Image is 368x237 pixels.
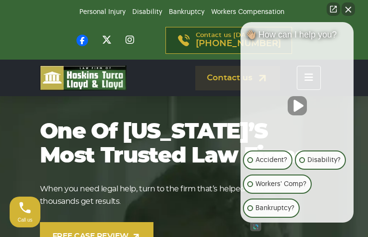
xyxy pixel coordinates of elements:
p: Accident? [255,154,287,166]
a: Disability [132,9,162,15]
p: Workers' Comp? [255,178,306,190]
a: Bankruptcy [169,9,204,15]
h1: One of [US_STATE]’s most trusted law firms [40,120,309,168]
a: Open direct chat [327,2,340,16]
span: Call us [18,217,33,223]
a: Contact us [195,66,280,90]
p: Disability? [307,154,341,166]
a: Workers Compensation [211,9,284,15]
a: Contact us [DATE][PHONE_NUMBER] [165,27,292,54]
p: Contact us [DATE] [196,32,281,49]
p: Bankruptcy? [255,202,294,214]
span: [PHONE_NUMBER] [196,39,281,49]
button: Close Intaker Chat Widget [342,2,355,16]
p: When you need legal help, turn to the firm that’s helped tens of thousands get results. [40,183,309,208]
a: Personal Injury [79,9,126,15]
img: logo [40,65,127,90]
div: 👋🏼 How can I help you? [241,29,354,45]
a: Open intaker chat [250,223,261,231]
button: Unmute video [288,96,307,115]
